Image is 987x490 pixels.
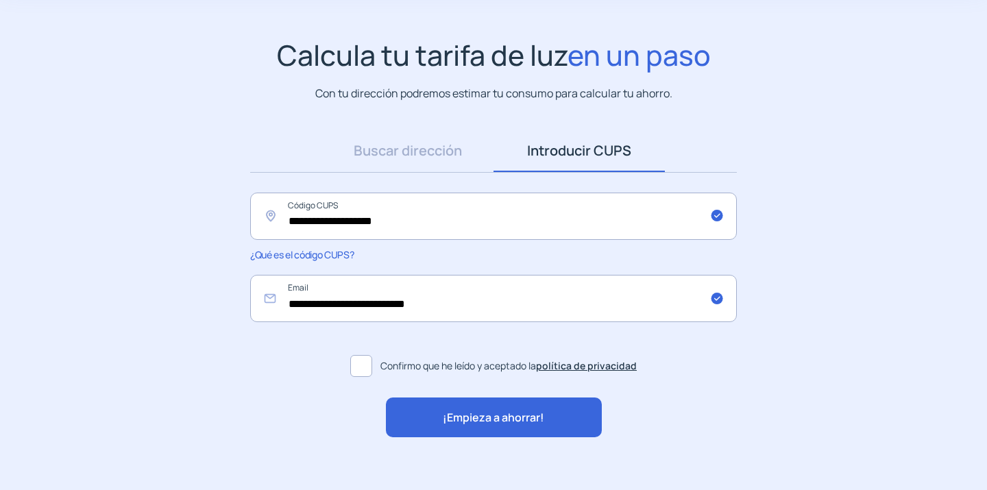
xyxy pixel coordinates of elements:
p: Con tu dirección podremos estimar tu consumo para calcular tu ahorro. [315,85,672,102]
a: política de privacidad [536,359,637,372]
a: Buscar dirección [322,130,493,172]
span: ¿Qué es el código CUPS? [250,248,354,261]
span: en un paso [568,36,711,74]
span: ¡Empieza a ahorrar! [443,409,544,427]
span: Confirmo que he leído y aceptado la [380,358,637,373]
a: Introducir CUPS [493,130,665,172]
h1: Calcula tu tarifa de luz [277,38,711,72]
